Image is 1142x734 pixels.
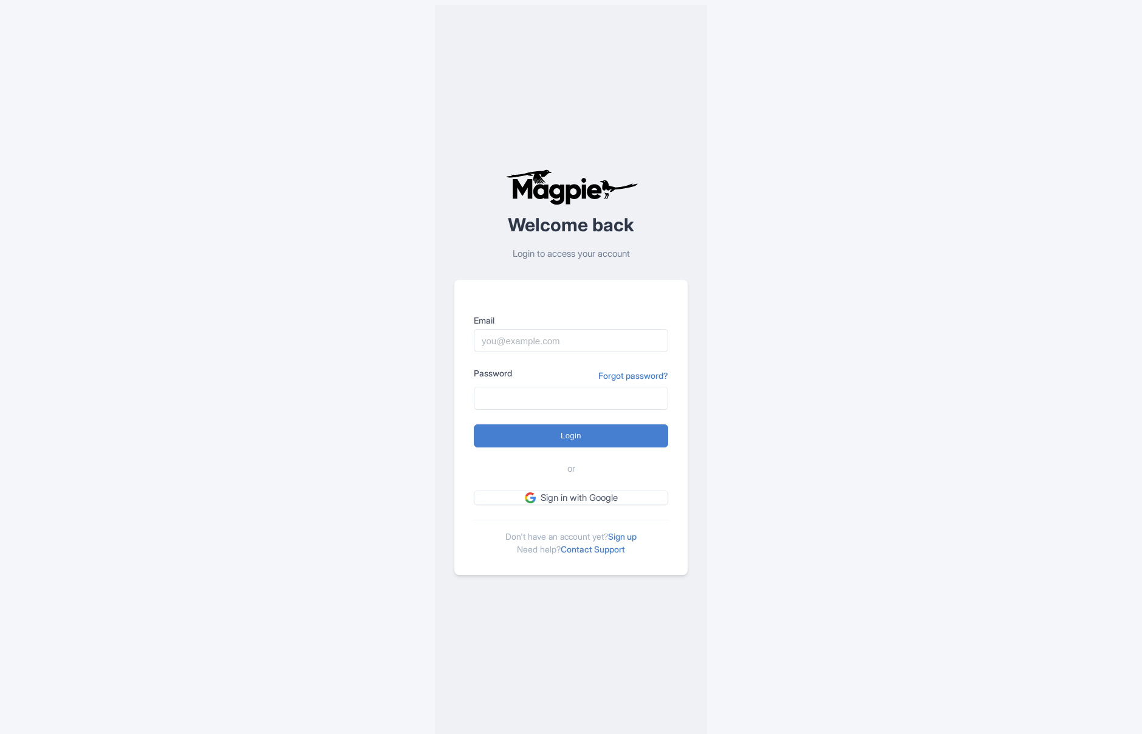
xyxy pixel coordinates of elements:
div: Don't have an account yet? Need help? [474,520,668,556]
a: Forgot password? [598,369,668,382]
h2: Welcome back [454,215,688,235]
label: Email [474,314,668,327]
span: or [567,462,575,476]
input: Login [474,424,668,447]
a: Sign in with Google [474,491,668,506]
input: you@example.com [474,329,668,352]
img: google.svg [525,492,536,503]
p: Login to access your account [454,247,688,261]
a: Contact Support [561,544,625,554]
a: Sign up [608,531,637,542]
img: logo-ab69f6fb50320c5b225c76a69d11143b.png [503,169,640,205]
label: Password [474,367,512,379]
